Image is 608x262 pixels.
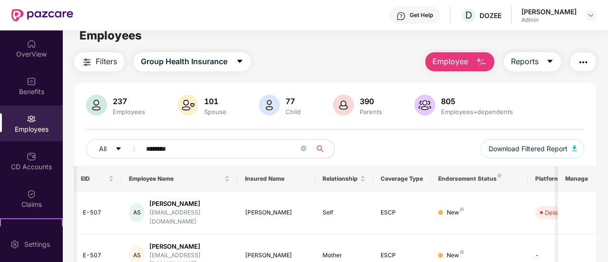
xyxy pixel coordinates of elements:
[432,56,468,68] span: Employee
[81,57,93,68] img: svg+xml;base64,PHN2ZyB4bWxucz0iaHR0cDovL3d3dy53My5vcmcvMjAwMC9zdmciIHdpZHRoPSIyNCIgaGVpZ2h0PSIyNC...
[480,11,501,20] div: DOZEE
[558,166,596,192] th: Manage
[149,242,230,251] div: [PERSON_NAME]
[511,56,539,68] span: Reports
[381,208,423,217] div: ESCP
[373,166,431,192] th: Coverage Type
[27,114,36,124] img: svg+xml;base64,PHN2ZyBpZD0iRW1wbG95ZWVzIiB4bWxucz0iaHR0cDovL3d3dy53My5vcmcvMjAwMC9zdmciIHdpZHRoPS...
[465,10,472,21] span: D
[27,77,36,86] img: svg+xml;base64,PHN2ZyBpZD0iQmVuZWZpdHMiIHhtbG5zPSJodHRwOi8vd3d3LnczLm9yZy8yMDAwL3N2ZyIgd2lkdGg9Ij...
[358,108,384,116] div: Parents
[323,251,365,260] div: Mother
[447,208,464,217] div: New
[333,95,354,116] img: svg+xml;base64,PHN2ZyB4bWxucz0iaHR0cDovL3d3dy53My5vcmcvMjAwMC9zdmciIHhtbG5zOnhsaW5rPSJodHRwOi8vd3...
[498,174,501,177] img: svg+xml;base64,PHN2ZyB4bWxucz0iaHR0cDovL3d3dy53My5vcmcvMjAwMC9zdmciIHdpZHRoPSI4IiBoZWlnaHQ9IjgiIH...
[111,108,147,116] div: Employees
[149,199,230,208] div: [PERSON_NAME]
[410,11,433,19] div: Get Help
[578,57,589,68] img: svg+xml;base64,PHN2ZyB4bWxucz0iaHR0cDovL3d3dy53My5vcmcvMjAwMC9zdmciIHdpZHRoPSIyNCIgaGVpZ2h0PSIyNC...
[73,166,122,192] th: EID
[381,251,423,260] div: ESCP
[546,58,554,66] span: caret-down
[587,11,595,19] img: svg+xml;base64,PHN2ZyBpZD0iRHJvcGRvd24tMzJ4MzIiIHhtbG5zPSJodHRwOi8vd3d3LnczLm9yZy8yMDAwL3N2ZyIgd2...
[311,145,330,153] span: search
[236,58,244,66] span: caret-down
[311,139,335,158] button: search
[86,139,144,158] button: Allcaret-down
[460,250,464,254] img: svg+xml;base64,PHN2ZyB4bWxucz0iaHR0cDovL3d3dy53My5vcmcvMjAwMC9zdmciIHdpZHRoPSI4IiBoZWlnaHQ9IjgiIH...
[149,208,230,226] div: [EMAIL_ADDRESS][DOMAIN_NAME]
[358,97,384,106] div: 390
[323,175,358,183] span: Relationship
[74,52,124,71] button: Filters
[141,56,227,68] span: Group Health Insurance
[245,208,307,217] div: [PERSON_NAME]
[177,95,198,116] img: svg+xml;base64,PHN2ZyB4bWxucz0iaHR0cDovL3d3dy53My5vcmcvMjAwMC9zdmciIHhtbG5zOnhsaW5rPSJodHRwOi8vd3...
[111,97,147,106] div: 237
[27,189,36,199] img: svg+xml;base64,PHN2ZyBpZD0iQ2xhaW0iIHhtbG5zPSJodHRwOi8vd3d3LnczLm9yZy8yMDAwL3N2ZyIgd2lkdGg9IjIwIi...
[323,208,365,217] div: Self
[572,146,577,151] img: svg+xml;base64,PHN2ZyB4bWxucz0iaHR0cDovL3d3dy53My5vcmcvMjAwMC9zdmciIHhtbG5zOnhsaW5rPSJodHRwOi8vd3...
[237,166,315,192] th: Insured Name
[476,57,487,68] img: svg+xml;base64,PHN2ZyB4bWxucz0iaHR0cDovL3d3dy53My5vcmcvMjAwMC9zdmciIHhtbG5zOnhsaW5rPSJodHRwOi8vd3...
[414,95,435,116] img: svg+xml;base64,PHN2ZyB4bWxucz0iaHR0cDovL3d3dy53My5vcmcvMjAwMC9zdmciIHhtbG5zOnhsaW5rPSJodHRwOi8vd3...
[259,95,280,116] img: svg+xml;base64,PHN2ZyB4bWxucz0iaHR0cDovL3d3dy53My5vcmcvMjAwMC9zdmciIHhtbG5zOnhsaW5rPSJodHRwOi8vd3...
[439,97,515,106] div: 805
[481,139,585,158] button: Download Filtered Report
[504,52,561,71] button: Reportscaret-down
[301,145,306,154] span: close-circle
[11,9,73,21] img: New Pazcare Logo
[129,203,145,222] div: AS
[83,251,114,260] div: E-507
[396,11,406,21] img: svg+xml;base64,PHN2ZyBpZD0iSGVscC0zMngzMiIgeG1sbnM9Imh0dHA6Ly93d3cudzMub3JnLzIwMDAvc3ZnIiB3aWR0aD...
[284,108,303,116] div: Child
[284,97,303,106] div: 77
[121,166,237,192] th: Employee Name
[425,52,494,71] button: Employee
[99,144,107,154] span: All
[447,251,464,260] div: New
[438,175,520,183] div: Endorsement Status
[202,97,228,106] div: 101
[202,108,228,116] div: Spouse
[521,7,577,16] div: [PERSON_NAME]
[439,108,515,116] div: Employees+dependents
[460,207,464,211] img: svg+xml;base64,PHN2ZyB4bWxucz0iaHR0cDovL3d3dy53My5vcmcvMjAwMC9zdmciIHdpZHRoPSI4IiBoZWlnaHQ9IjgiIH...
[96,56,117,68] span: Filters
[86,95,107,116] img: svg+xml;base64,PHN2ZyB4bWxucz0iaHR0cDovL3d3dy53My5vcmcvMjAwMC9zdmciIHhtbG5zOnhsaW5rPSJodHRwOi8vd3...
[134,52,251,71] button: Group Health Insurancecaret-down
[81,175,107,183] span: EID
[245,251,307,260] div: [PERSON_NAME]
[315,166,373,192] th: Relationship
[83,208,114,217] div: E-507
[27,39,36,49] img: svg+xml;base64,PHN2ZyBpZD0iSG9tZSIgeG1sbnM9Imh0dHA6Ly93d3cudzMub3JnLzIwMDAvc3ZnIiB3aWR0aD0iMjAiIG...
[79,29,142,42] span: Employees
[10,240,20,249] img: svg+xml;base64,PHN2ZyBpZD0iU2V0dGluZy0yMHgyMCIgeG1sbnM9Imh0dHA6Ly93d3cudzMub3JnLzIwMDAvc3ZnIiB3aW...
[545,208,568,217] div: Deleted
[521,16,577,24] div: Admin
[129,175,223,183] span: Employee Name
[489,144,568,154] span: Download Filtered Report
[535,175,588,183] div: Platform Status
[301,146,306,151] span: close-circle
[115,146,122,153] span: caret-down
[27,152,36,161] img: svg+xml;base64,PHN2ZyBpZD0iQ0RfQWNjb3VudHMiIGRhdGEtbmFtZT0iQ0QgQWNjb3VudHMiIHhtbG5zPSJodHRwOi8vd3...
[21,240,53,249] div: Settings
